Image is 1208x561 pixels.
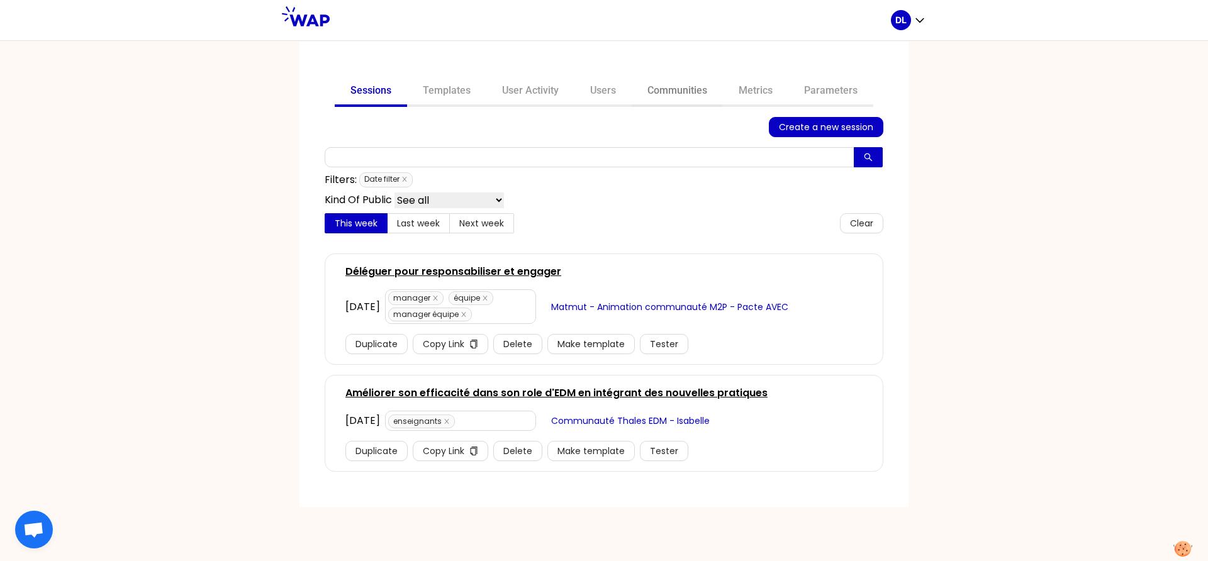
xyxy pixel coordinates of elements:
[345,299,380,314] div: [DATE]
[413,334,488,354] button: Copy Linkcopy
[850,216,873,230] span: Clear
[345,334,408,354] button: Duplicate
[423,337,464,351] span: Copy Link
[345,441,408,461] button: Duplicate
[325,172,357,187] p: Filters:
[541,297,798,317] button: Matmut - Animation communauté M2P - Pacte AVEC
[854,147,883,167] button: search
[547,334,635,354] button: Make template
[345,413,380,428] div: [DATE]
[459,217,504,230] span: Next week
[840,213,883,233] button: Clear
[359,172,413,187] span: Date filter
[444,418,450,425] span: close
[503,444,532,458] span: Delete
[574,77,632,107] a: Users
[493,334,542,354] button: Delete
[355,444,398,458] span: Duplicate
[355,337,398,351] span: Duplicate
[423,444,464,458] span: Copy Link
[551,300,788,314] span: Matmut - Animation communauté M2P - Pacte AVEC
[325,192,392,208] p: Kind Of Public
[345,386,768,401] a: Améliorer son efficacité dans son role d'EDM en intégrant des nouvelles pratiques
[15,511,53,548] div: Ouvrir le chat
[541,411,720,431] button: Communauté Thales EDM - Isabelle
[640,441,688,461] button: Tester
[891,10,926,30] button: DL
[551,414,710,428] span: Communauté Thales EDM - Isabelle
[779,120,873,134] span: Create a new session
[469,340,478,350] span: copy
[407,77,486,107] a: Templates
[632,77,723,107] a: Communities
[388,414,455,428] span: enseignants
[397,217,440,230] span: Last week
[345,264,561,279] a: Déléguer pour responsabiliser et engager
[486,77,574,107] a: User Activity
[493,441,542,461] button: Delete
[650,444,678,458] span: Tester
[723,77,788,107] a: Metrics
[388,291,444,305] span: manager
[461,311,467,318] span: close
[557,444,625,458] span: Make template
[335,217,377,230] span: This week
[547,441,635,461] button: Make template
[449,291,493,305] span: équipe
[388,308,472,321] span: manager équipe
[769,117,883,137] button: Create a new session
[401,176,408,182] span: close
[895,14,907,26] p: DL
[469,447,478,457] span: copy
[503,337,532,351] span: Delete
[482,295,488,301] span: close
[788,77,873,107] a: Parameters
[650,337,678,351] span: Tester
[413,441,488,461] button: Copy Linkcopy
[335,77,407,107] a: Sessions
[557,337,625,351] span: Make template
[864,153,873,163] span: search
[640,334,688,354] button: Tester
[432,295,439,301] span: close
